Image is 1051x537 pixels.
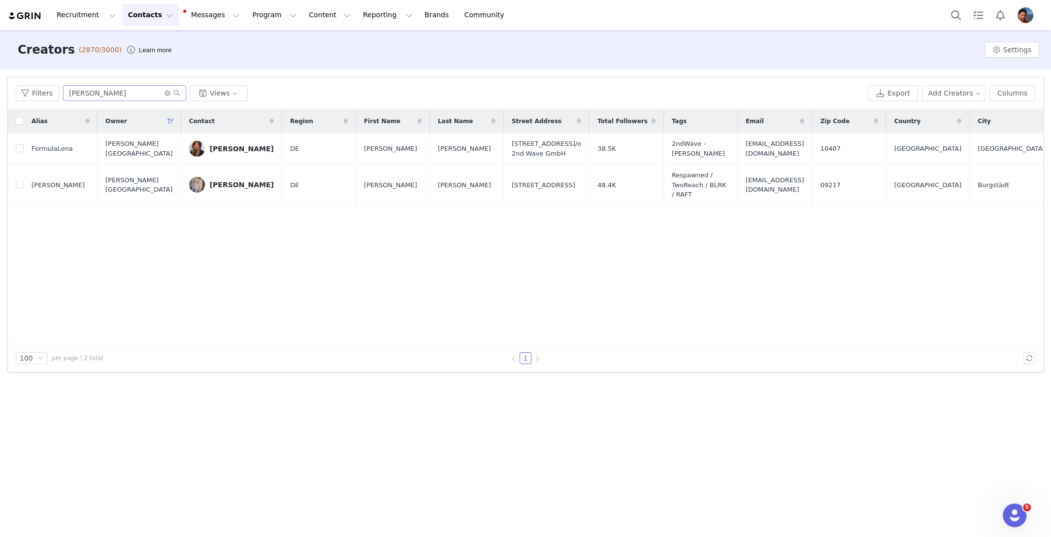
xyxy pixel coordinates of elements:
[597,144,616,154] span: 38.5K
[37,355,43,362] i: icon: down
[190,85,248,101] button: Views
[290,180,299,190] span: DE
[364,117,400,126] span: First Name
[438,117,473,126] span: Last Name
[357,4,418,26] button: Reporting
[868,85,918,101] button: Export
[508,352,520,364] li: Previous Page
[189,141,274,157] a: [PERSON_NAME]
[672,139,729,158] span: 2ndWave - [PERSON_NAME]
[520,353,531,364] a: 1
[173,90,180,97] i: icon: search
[967,4,989,26] a: Tasks
[303,4,357,26] button: Content
[438,180,491,190] span: [PERSON_NAME]
[52,354,103,363] span: per page | 2 total
[746,175,804,195] span: [EMAIL_ADDRESS][DOMAIN_NAME]
[672,117,687,126] span: Tags
[189,141,205,157] img: 6b8009f3-f3c7-4b8a-a830-626e0cce6583.jpg
[597,117,648,126] span: Total Followers
[1003,503,1026,527] iframe: Intercom live chat
[20,353,33,364] div: 100
[531,352,543,364] li: Next Page
[419,4,458,26] a: Brands
[894,117,920,126] span: Country
[746,139,804,158] span: [EMAIL_ADDRESS][DOMAIN_NAME]
[989,4,1011,26] button: Notifications
[512,139,581,158] span: [STREET_ADDRESS]/o 2nd Wave GmbH
[105,175,173,195] span: [PERSON_NAME] [GEOGRAPHIC_DATA]
[8,11,42,21] img: grin logo
[989,85,1035,101] button: Columns
[597,180,616,190] span: 48.4K
[105,139,173,158] span: [PERSON_NAME] [GEOGRAPHIC_DATA]
[32,180,85,190] span: [PERSON_NAME]
[459,4,515,26] a: Community
[820,144,840,154] span: 10407
[746,117,764,126] span: Email
[364,180,417,190] span: [PERSON_NAME]
[978,117,990,126] span: City
[820,117,849,126] span: Zip Code
[18,41,75,59] h3: Creators
[894,180,961,190] span: [GEOGRAPHIC_DATA]
[922,85,986,101] button: Add Creators
[520,352,531,364] li: 1
[1023,503,1031,511] span: 5
[512,180,575,190] span: [STREET_ADDRESS]
[438,144,491,154] span: [PERSON_NAME]
[290,144,299,154] span: DE
[32,144,73,154] span: FormulaLena
[189,117,215,126] span: Contact
[210,145,274,153] div: [PERSON_NAME]
[945,4,967,26] button: Search
[1018,7,1033,23] img: 064b857f-e96b-4f4a-92ac-664df340e428.jpg
[246,4,302,26] button: Program
[985,42,1039,58] button: Settings
[210,181,274,189] div: [PERSON_NAME]
[16,85,59,101] button: Filters
[189,177,205,193] img: e3732bfe-6765-4d7f-98fd-0153159781a1.jpg
[672,170,729,200] span: Respawned / TwoReach / BLRK / RAFT
[534,356,540,362] i: icon: right
[105,117,127,126] span: Owner
[1012,7,1043,23] button: Profile
[290,117,313,126] span: Region
[79,45,122,55] span: (2870/3000)
[894,144,961,154] span: [GEOGRAPHIC_DATA]
[179,4,246,26] button: Messages
[511,356,517,362] i: icon: left
[189,177,274,193] a: [PERSON_NAME]
[122,4,179,26] button: Contacts
[137,45,173,55] div: Tooltip anchor
[512,117,561,126] span: Street Address
[51,4,122,26] button: Recruitment
[164,90,170,96] i: icon: close-circle
[820,180,840,190] span: 09217
[63,85,186,101] input: Search...
[32,117,48,126] span: Alias
[364,144,417,154] span: [PERSON_NAME]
